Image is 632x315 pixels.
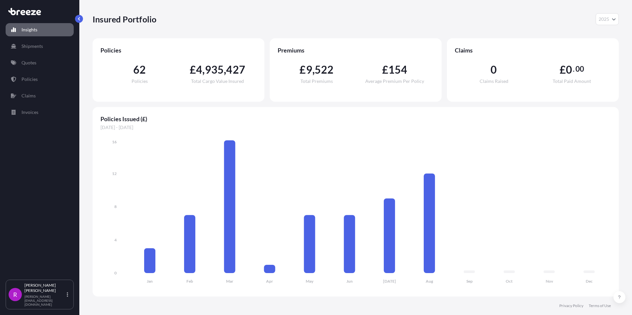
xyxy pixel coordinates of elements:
[306,279,314,284] tspan: May
[114,237,117,242] tspan: 4
[382,64,388,75] span: £
[132,79,148,84] span: Policies
[112,171,117,176] tspan: 12
[566,64,572,75] span: 0
[300,79,333,84] span: Total Premiums
[388,64,408,75] span: 154
[278,46,434,54] span: Premiums
[93,14,156,24] p: Insured Portfolio
[24,295,65,306] p: [PERSON_NAME][EMAIL_ADDRESS][DOMAIN_NAME]
[596,13,619,25] button: Year Selector
[226,64,245,75] span: 427
[546,279,553,284] tspan: Nov
[13,291,17,298] span: R
[133,64,146,75] span: 62
[312,64,315,75] span: ,
[365,79,424,84] span: Average Premium Per Policy
[306,64,312,75] span: 9
[190,64,196,75] span: £
[6,73,74,86] a: Policies
[480,79,508,84] span: Claims Raised
[6,56,74,69] a: Quotes
[383,279,396,284] tspan: [DATE]
[346,279,353,284] tspan: Jun
[426,279,433,284] tspan: Aug
[21,76,38,83] p: Policies
[315,64,334,75] span: 522
[202,64,205,75] span: ,
[21,109,38,116] p: Invoices
[6,106,74,119] a: Invoices
[21,26,37,33] p: Insights
[100,124,611,131] span: [DATE] - [DATE]
[506,279,513,284] tspan: Oct
[586,279,593,284] tspan: Dec
[191,79,244,84] span: Total Cargo Value Insured
[100,46,257,54] span: Policies
[196,64,202,75] span: 4
[24,283,65,293] p: [PERSON_NAME] [PERSON_NAME]
[21,43,43,50] p: Shipments
[112,139,117,144] tspan: 16
[266,279,273,284] tspan: Apr
[114,204,117,209] tspan: 8
[573,66,574,72] span: .
[560,64,566,75] span: £
[224,64,226,75] span: ,
[299,64,306,75] span: £
[21,92,36,99] p: Claims
[589,303,611,308] a: Terms of Use
[6,40,74,53] a: Shipments
[21,59,36,66] p: Quotes
[205,64,224,75] span: 935
[455,46,611,54] span: Claims
[6,89,74,102] a: Claims
[491,64,497,75] span: 0
[599,16,609,22] span: 2025
[186,279,193,284] tspan: Feb
[466,279,473,284] tspan: Sep
[575,66,584,72] span: 00
[6,23,74,36] a: Insights
[147,279,153,284] tspan: Jan
[226,279,233,284] tspan: Mar
[100,115,611,123] span: Policies Issued (£)
[553,79,591,84] span: Total Paid Amount
[559,303,583,308] a: Privacy Policy
[114,270,117,275] tspan: 0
